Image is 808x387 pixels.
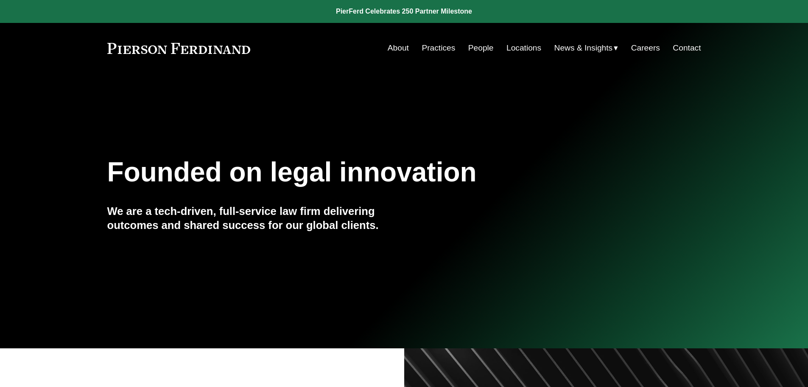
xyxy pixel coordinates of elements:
a: Contact [673,40,701,56]
span: News & Insights [554,41,613,56]
a: folder dropdown [554,40,618,56]
a: Practices [422,40,455,56]
a: About [388,40,409,56]
a: People [468,40,494,56]
a: Careers [631,40,660,56]
a: Locations [506,40,541,56]
h1: Founded on legal innovation [107,157,602,188]
h4: We are a tech-driven, full-service law firm delivering outcomes and shared success for our global... [107,204,404,232]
